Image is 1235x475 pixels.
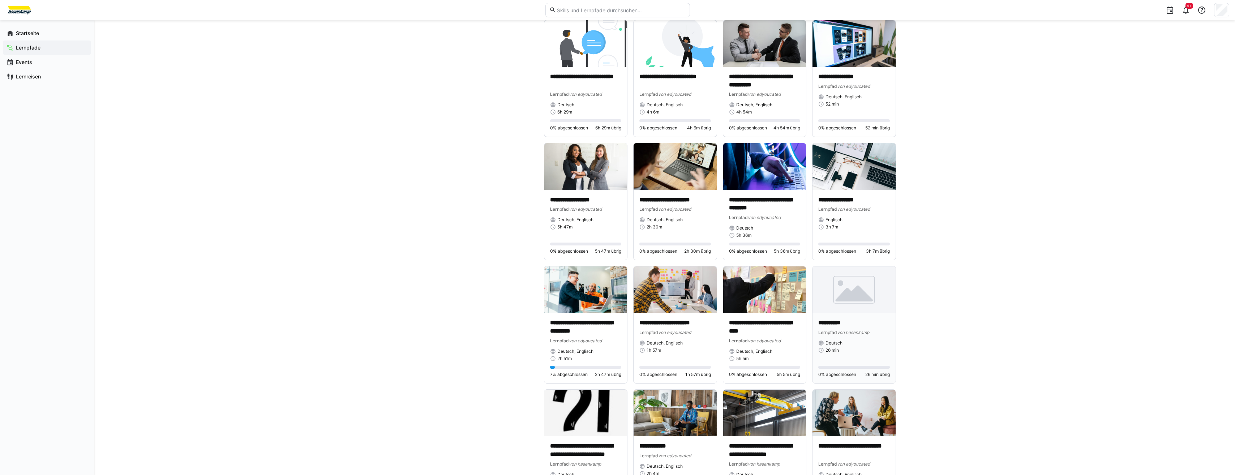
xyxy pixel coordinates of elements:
img: image [812,266,896,313]
span: 0% abgeschlossen [550,125,588,131]
span: Lernpfad [818,84,837,89]
span: Lernpfad [729,461,748,467]
img: image [544,143,627,190]
span: Deutsch, Englisch [647,340,683,346]
span: 26 min [826,347,839,353]
span: von edyoucated [748,215,781,220]
img: image [634,20,717,67]
span: 7% abgeschlossen [550,372,588,377]
span: 2h 51m [557,356,572,361]
span: Deutsch, Englisch [647,463,683,469]
span: 26 min übrig [865,372,890,377]
span: von edyoucated [837,461,870,467]
span: 52 min [826,101,839,107]
span: 4h 6m übrig [687,125,711,131]
span: von edyoucated [569,91,602,97]
span: von edyoucated [748,91,781,97]
img: image [812,390,896,436]
span: von edyoucated [658,453,691,458]
img: image [812,20,896,67]
span: Lernpfad [729,215,748,220]
span: 0% abgeschlossen [639,372,677,377]
span: 5h 5m übrig [777,372,800,377]
span: 0% abgeschlossen [818,372,856,377]
span: Deutsch, Englisch [736,102,772,108]
span: Lernpfad [818,461,837,467]
img: image [723,143,806,190]
span: 0% abgeschlossen [639,125,677,131]
span: 4h 6m [647,109,659,115]
span: Lernpfad [639,453,658,458]
img: image [544,266,627,313]
span: von edyoucated [837,84,870,89]
img: image [723,266,806,313]
span: von hasenkamp [837,330,869,335]
span: von hasenkamp [748,461,780,467]
span: 5h 5m [736,356,749,361]
span: 0% abgeschlossen [729,125,767,131]
span: Deutsch, Englisch [736,348,772,354]
span: Lernpfad [818,206,837,212]
span: von edyoucated [658,330,691,335]
img: image [723,390,806,436]
span: Deutsch, Englisch [647,102,683,108]
span: von hasenkamp [569,461,601,467]
span: 3h 7m übrig [866,248,890,254]
span: 4h 54m übrig [773,125,800,131]
span: von edyoucated [748,338,781,343]
span: Lernpfad [729,338,748,343]
span: 1h 57m übrig [685,372,711,377]
span: Lernpfad [639,206,658,212]
span: 0% abgeschlossen [729,248,767,254]
img: image [723,20,806,67]
span: 0% abgeschlossen [818,248,856,254]
span: Lernpfad [639,330,658,335]
img: image [544,390,627,436]
span: Lernpfad [639,91,658,97]
span: 0% abgeschlossen [550,248,588,254]
span: 6h 29m [557,109,572,115]
span: 6h 29m übrig [595,125,621,131]
span: Englisch [826,217,842,223]
span: 5h 47m übrig [595,248,621,254]
span: 5h 36m [736,232,751,238]
span: 2h 47m übrig [595,372,621,377]
span: von edyoucated [569,206,602,212]
span: Lernpfad [550,338,569,343]
span: 4h 54m [736,109,752,115]
img: image [634,390,717,436]
span: Lernpfad [550,461,569,467]
span: 5h 36m übrig [774,248,800,254]
span: 0% abgeschlossen [639,248,677,254]
span: von edyoucated [837,206,870,212]
span: Lernpfad [729,91,748,97]
span: 1h 57m [647,347,661,353]
span: Deutsch, Englisch [557,348,593,354]
span: 5h 47m [557,224,573,230]
span: Lernpfad [550,206,569,212]
img: image [812,143,896,190]
span: von edyoucated [658,91,691,97]
span: 52 min übrig [865,125,890,131]
span: Deutsch, Englisch [557,217,593,223]
span: Deutsch, Englisch [647,217,683,223]
span: Lernpfad [550,91,569,97]
span: 0% abgeschlossen [818,125,856,131]
span: Deutsch, Englisch [826,94,862,100]
span: 3h 7m [826,224,838,230]
span: Deutsch [557,102,574,108]
img: image [634,143,717,190]
span: Deutsch [826,340,842,346]
span: Lernpfad [818,330,837,335]
span: von edyoucated [658,206,691,212]
span: von edyoucated [569,338,602,343]
span: 2h 30m übrig [684,248,711,254]
img: image [544,20,627,67]
span: 0% abgeschlossen [729,372,767,377]
span: Deutsch [736,225,753,231]
img: image [634,266,717,313]
span: 2h 30m [647,224,662,230]
input: Skills und Lernpfade durchsuchen… [556,7,686,13]
span: 9+ [1187,4,1192,8]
